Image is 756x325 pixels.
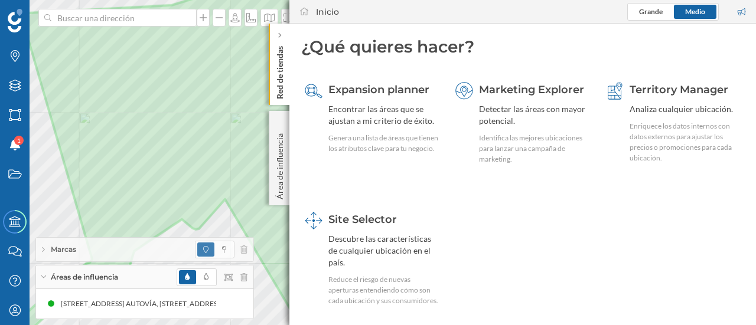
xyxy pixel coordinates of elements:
[328,83,429,96] span: Expansion planner
[606,82,624,100] img: territory-manager.svg
[455,82,473,100] img: explorer.svg
[305,82,322,100] img: search-areas.svg
[51,244,76,255] span: Marcas
[479,133,590,165] div: Identifica las mejores ubicaciones para lanzar una campaña de marketing.
[305,212,322,229] img: dashboards-manager.svg
[630,103,741,115] div: Analiza cualquier ubicación.
[301,35,744,58] div: ¿Qué quieres hacer?
[328,103,439,127] div: Encontrar las áreas que se ajustan a mi criterio de éxito.
[630,83,728,96] span: Territory Manager
[274,129,286,199] p: Área de influencia
[328,213,397,226] span: Site Selector
[479,83,584,96] span: Marketing Explorer
[479,103,590,127] div: Detectar las áreas con mayor potencial.
[17,134,21,146] span: 1
[12,8,114,19] span: Assistència tècnica
[630,121,741,163] div: Enriquece los datos internos con datos externos para ajustar los precios o promociones para cada ...
[316,6,339,18] div: Inicio
[8,9,22,32] img: Geoblink Logo
[685,7,705,16] span: Medio
[51,272,118,283] span: Áreas de influencia
[328,233,439,268] div: Descubre las características de cualquier ubicación en el país.
[328,274,439,306] div: Reduce el riesgo de nuevas aperturas entendiendo cómo son cada ubicación y sus consumidores.
[328,133,439,154] div: Genera una lista de áreas que tienen los atributos clave para tu negocio.
[59,298,298,310] div: [STREET_ADDRESS] AUTOVÍA, [STREET_ADDRESS] (15 min Conduciendo)
[274,41,286,99] p: Red de tiendas
[639,7,663,16] span: Grande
